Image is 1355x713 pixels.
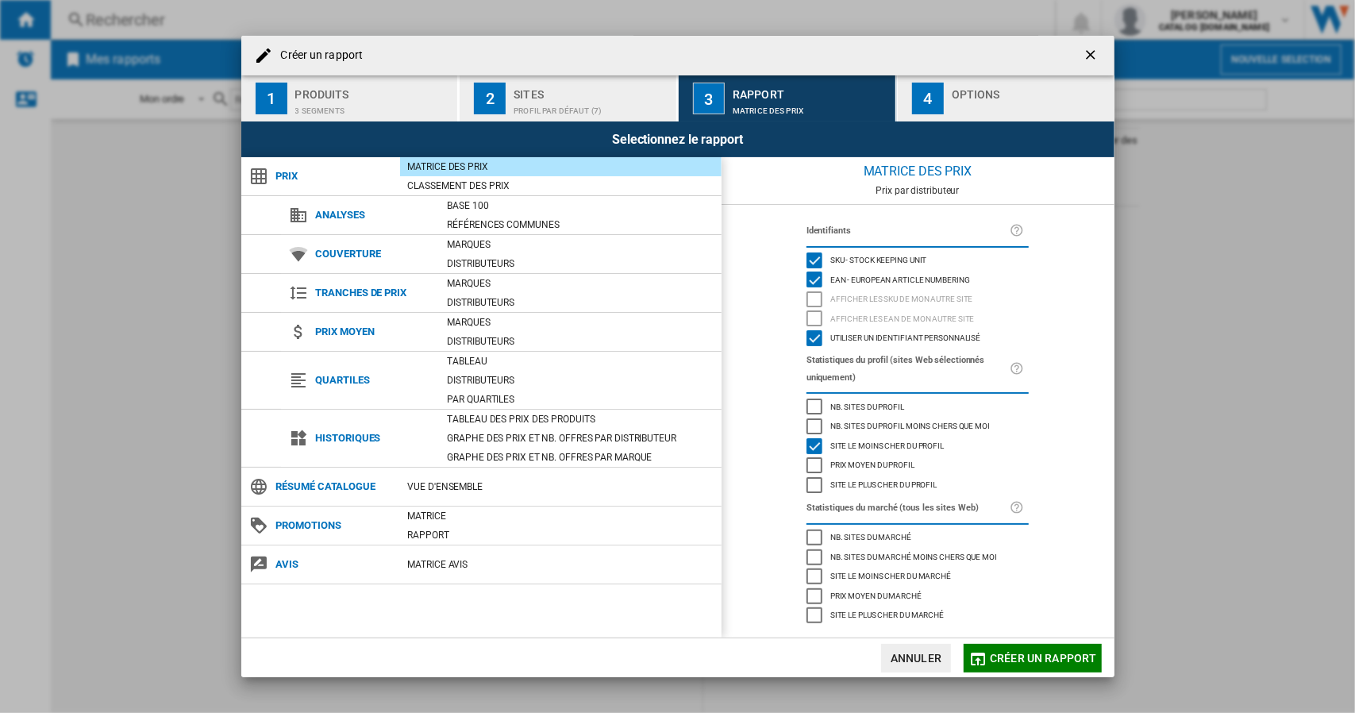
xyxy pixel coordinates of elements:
div: 4 [912,83,944,114]
span: Afficher les SKU de mon autre site [830,292,973,303]
div: Vue d'ensemble [400,479,722,495]
button: 3 Rapport Matrice des prix [679,75,897,121]
div: Selectionnez le rapport [241,121,1114,157]
span: Site le plus cher du profil [830,478,937,489]
span: EAN - European Article Numbering [830,273,970,284]
md-checkbox: SKU - Stock Keeping Unit [806,251,1029,271]
div: Profil par défaut (7) [514,98,670,115]
span: Couverture [308,243,440,265]
div: Distributeurs [440,333,722,349]
md-checkbox: Site le plus cher du marché [806,606,1029,626]
md-checkbox: Site le moins cher du marché [806,567,1029,587]
md-checkbox: EAN - European Article Numbering [806,270,1029,290]
span: Prix moyen du profil [830,458,914,469]
button: getI18NText('BUTTONS.CLOSE_DIALOG') [1076,40,1108,71]
span: Afficher les EAN de mon autre site [830,312,975,323]
div: Matrice AVIS [400,557,722,572]
div: Matrice des prix [733,98,889,115]
div: Matrice des prix [400,159,722,175]
span: Prix [268,165,400,187]
span: Prix moyen [308,321,440,343]
span: Site le moins cher du marché [830,569,951,580]
md-checkbox: Utiliser un identifiant personnalisé [806,329,1029,349]
div: Graphe des prix et nb. offres par marque [440,449,722,465]
button: Créer un rapport [964,644,1101,673]
h4: Créer un rapport [273,48,364,64]
div: Marques [440,276,722,291]
button: 2 Sites Profil par défaut (7) [460,75,678,121]
button: 4 Options [898,75,1114,121]
md-checkbox: Site le plus cher du profil [806,475,1029,495]
div: Base 100 [440,198,722,214]
div: Marques [440,314,722,330]
span: Historiques [308,427,440,449]
md-checkbox: Afficher les EAN de mon autre site [806,309,1029,329]
span: Analyses [308,204,440,226]
span: Promotions [268,515,400,537]
md-checkbox: Prix moyen du marché [806,586,1029,606]
div: Distributeurs [440,295,722,310]
span: Site le plus cher du marché [830,608,944,619]
md-checkbox: Nb. sites du profil moins chers que moi [806,417,1029,437]
div: 3 segments [295,98,452,115]
md-checkbox: Nb. sites du profil [806,397,1029,417]
ng-md-icon: getI18NText('BUTTONS.CLOSE_DIALOG') [1083,47,1102,66]
div: Tableau des prix des produits [440,411,722,427]
div: Classement des prix [400,178,722,194]
span: Nb. sites du profil moins chers que moi [830,419,990,430]
span: Créer un rapport [990,652,1096,665]
span: Site le moins cher du profil [830,439,944,450]
md-checkbox: Nb. sites du marché [806,528,1029,548]
span: SKU - Stock Keeping Unit [830,253,927,264]
span: Nb. sites du marché moins chers que moi [830,550,997,561]
label: Identifiants [806,222,1010,240]
div: Options [952,82,1108,98]
div: Prix par distributeur [722,185,1114,196]
div: 3 [693,83,725,114]
button: Annuler [881,644,951,673]
div: Matrice [400,508,722,524]
div: 2 [474,83,506,114]
span: Résumé catalogue [268,476,400,498]
md-checkbox: Prix moyen du profil [806,456,1029,476]
div: Tableau [440,353,722,369]
div: Marques [440,237,722,252]
label: Statistiques du profil (sites Web sélectionnés uniquement) [806,352,1010,387]
span: Nb. sites du marché [830,530,911,541]
div: Rapport [400,527,722,543]
span: Tranches de prix [308,282,440,304]
span: Nb. sites du profil [830,400,904,411]
div: Rapport [733,82,889,98]
span: Avis [268,553,400,576]
md-checkbox: Nb. sites du marché moins chers que moi [806,547,1029,567]
label: Statistiques du marché (tous les sites Web) [806,499,1010,517]
div: Sites [514,82,670,98]
button: 1 Produits 3 segments [241,75,460,121]
div: Graphe des prix et nb. offres par distributeur [440,430,722,446]
div: Matrice des prix [722,157,1114,185]
div: Distributeurs [440,256,722,272]
div: Par quartiles [440,391,722,407]
md-checkbox: Afficher les SKU de mon autre site [806,290,1029,310]
span: Utiliser un identifiant personnalisé [830,331,980,342]
div: Références communes [440,217,722,233]
div: 1 [256,83,287,114]
md-checkbox: Site le moins cher du profil [806,436,1029,456]
span: Prix moyen du marché [830,589,922,600]
span: Quartiles [308,369,440,391]
div: Produits [295,82,452,98]
div: Distributeurs [440,372,722,388]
